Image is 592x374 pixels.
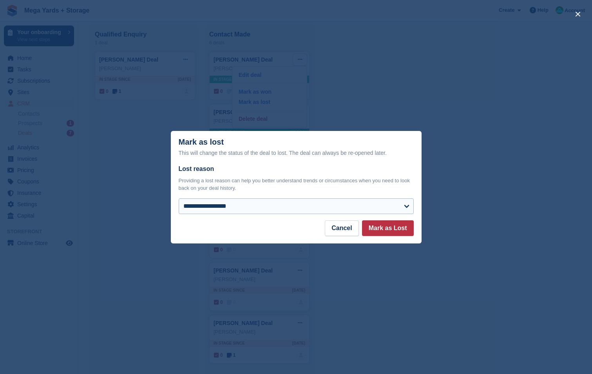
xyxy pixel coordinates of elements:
[572,8,584,20] button: close
[179,164,414,174] label: Lost reason
[325,220,358,236] button: Cancel
[179,148,414,158] div: This will change the status of the deal to lost. The deal can always be re-opened later.
[179,138,414,158] div: Mark as lost
[362,220,414,236] button: Mark as Lost
[179,177,414,192] p: Providing a lost reason can help you better understand trends or circumstances when you need to l...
